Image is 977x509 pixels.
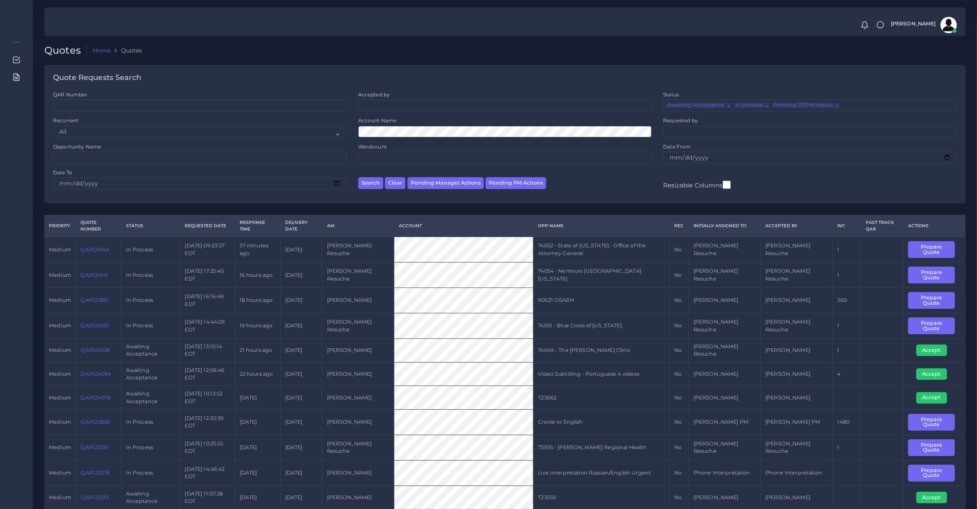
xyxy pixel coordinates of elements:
[771,103,840,108] li: Pending DTPM Inputs
[689,362,760,386] td: [PERSON_NAME]
[908,444,960,450] a: Prepare Quote
[533,362,670,386] td: Video Subtitling - Portuguese 4 videos
[280,237,322,262] td: [DATE]
[533,435,670,460] td: 73935 - [PERSON_NAME] Regional Health
[235,386,280,410] td: [DATE]
[833,262,861,288] td: 1
[833,362,861,386] td: 4
[670,288,689,313] td: No
[80,395,110,401] a: QAR124079
[533,339,670,363] td: 74049 - The [PERSON_NAME] Clinic
[761,237,833,262] td: [PERSON_NAME] Resuche
[670,262,689,288] td: No
[235,409,280,435] td: [DATE]
[761,262,833,288] td: [PERSON_NAME] Resuche
[689,262,760,288] td: [PERSON_NAME] Resuche
[49,470,71,476] span: medium
[80,470,110,476] a: QAR123278
[833,409,861,435] td: 1480
[235,288,280,313] td: 18 hours ago
[908,414,954,431] button: Prepare Quote
[833,215,861,237] th: WC
[666,103,731,108] li: Awaiting Acceptance
[180,435,235,460] td: [DATE] 10:25:55 EDT
[358,143,387,150] label: Wordcount
[80,444,109,450] a: QAR123316
[280,362,322,386] td: [DATE]
[689,386,760,410] td: [PERSON_NAME]
[121,262,180,288] td: In Process
[322,386,394,410] td: [PERSON_NAME]
[235,237,280,262] td: 57 minutes ago
[670,435,689,460] td: No
[761,409,833,435] td: [PERSON_NAME] PM
[49,297,71,303] span: medium
[908,272,960,278] a: Prepare Quote
[322,313,394,339] td: [PERSON_NAME] Resuche
[663,180,730,190] label: Resizable Columns
[833,435,861,460] td: 1
[358,177,383,189] button: Search
[723,180,731,190] input: Resizable Columns
[908,322,960,329] a: Prepare Quote
[533,313,670,339] td: 74051 - Blue Cross of [US_STATE]
[121,386,180,410] td: Awaiting Acceptance
[80,347,110,353] a: QAR124108
[49,444,71,450] span: medium
[533,288,670,313] td: 90021 OSARH
[49,395,71,401] span: medium
[916,347,953,353] a: Accept
[904,215,966,237] th: Actions
[533,460,670,486] td: Live Interpretation Russian/English Urgent
[670,362,689,386] td: No
[916,494,953,500] a: Accept
[916,368,947,380] button: Accept
[49,322,71,329] span: medium
[689,237,760,262] td: [PERSON_NAME] Resuche
[280,460,322,486] td: [DATE]
[322,362,394,386] td: [PERSON_NAME]
[235,262,280,288] td: 16 hours ago
[358,117,397,124] label: Account Name
[887,17,960,33] a: [PERSON_NAME]avatar
[689,313,760,339] td: [PERSON_NAME] Resuche
[407,177,484,189] button: Pending Manager Actions
[121,237,180,262] td: In Process
[916,370,953,377] a: Accept
[280,262,322,288] td: [DATE]
[80,272,108,278] a: QAR124141
[663,143,691,150] label: Date From
[670,215,689,237] th: REC
[280,339,322,363] td: [DATE]
[908,241,954,258] button: Prepare Quote
[49,494,71,500] span: medium
[53,143,101,150] label: Opportunity Name
[485,177,546,189] button: Pending PM Actions
[670,339,689,363] td: No
[689,339,760,363] td: [PERSON_NAME] Resuche
[533,409,670,435] td: Creole to English
[908,465,954,482] button: Prepare Quote
[49,371,71,377] span: medium
[53,73,141,82] h4: Quote Requests Search
[385,177,405,189] button: Clear
[761,288,833,313] td: [PERSON_NAME]
[663,117,698,124] label: Requested by
[180,237,235,262] td: [DATE] 09:23:37 EDT
[322,237,394,262] td: [PERSON_NAME] Resuche
[833,313,861,339] td: 1
[322,460,394,486] td: [PERSON_NAME]
[908,439,954,456] button: Prepare Quote
[908,246,960,252] a: Prepare Quote
[49,347,71,353] span: medium
[121,288,180,313] td: In Process
[358,91,390,98] label: Accepted by
[110,46,142,55] li: Quotes
[180,288,235,313] td: [DATE] 16:16:49 EDT
[180,313,235,339] td: [DATE] 14:44:09 EDT
[761,215,833,237] th: Accepted by
[80,419,110,425] a: QAR123836
[235,313,280,339] td: 19 hours ago
[121,362,180,386] td: Awaiting Acceptance
[908,419,960,425] a: Prepare Quote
